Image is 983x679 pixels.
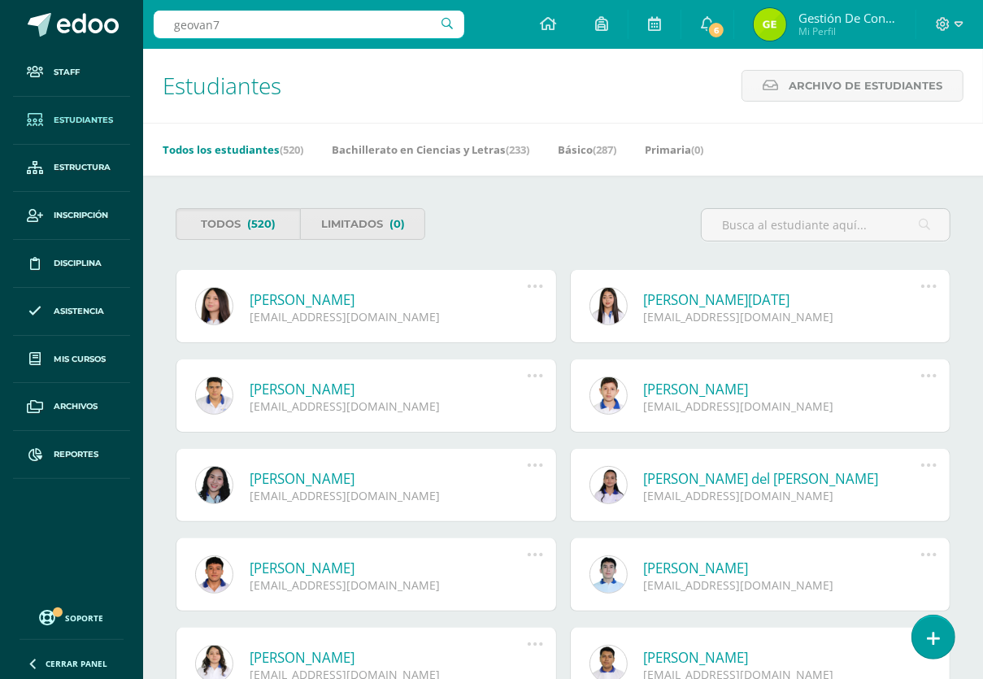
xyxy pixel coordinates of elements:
[13,288,130,336] a: Asistencia
[54,257,102,270] span: Disciplina
[13,383,130,431] a: Archivos
[247,209,276,239] span: (520)
[644,469,922,488] a: [PERSON_NAME] del [PERSON_NAME]
[20,606,124,628] a: Soporte
[250,398,528,414] div: [EMAIL_ADDRESS][DOMAIN_NAME]
[593,142,616,157] span: (287)
[54,353,106,366] span: Mis cursos
[13,240,130,288] a: Disciplina
[46,658,107,669] span: Cerrar panel
[54,448,98,461] span: Reportes
[66,612,104,624] span: Soporte
[644,290,922,309] a: [PERSON_NAME][DATE]
[13,336,130,384] a: Mis cursos
[789,71,942,101] span: Archivo de Estudiantes
[54,400,98,413] span: Archivos
[280,142,303,157] span: (520)
[154,11,464,38] input: Busca un usuario...
[250,469,528,488] a: [PERSON_NAME]
[13,97,130,145] a: Estudiantes
[702,209,950,241] input: Busca al estudiante aquí...
[54,114,113,127] span: Estudiantes
[798,24,896,38] span: Mi Perfil
[707,21,725,39] span: 6
[13,192,130,240] a: Inscripción
[389,209,405,239] span: (0)
[798,10,896,26] span: Gestión de Convivencia
[54,161,111,174] span: Estructura
[163,70,281,101] span: Estudiantes
[644,309,922,324] div: [EMAIL_ADDRESS][DOMAIN_NAME]
[644,488,922,503] div: [EMAIL_ADDRESS][DOMAIN_NAME]
[644,398,922,414] div: [EMAIL_ADDRESS][DOMAIN_NAME]
[13,49,130,97] a: Staff
[250,309,528,324] div: [EMAIL_ADDRESS][DOMAIN_NAME]
[54,66,80,79] span: Staff
[250,648,528,667] a: [PERSON_NAME]
[644,577,922,593] div: [EMAIL_ADDRESS][DOMAIN_NAME]
[644,559,922,577] a: [PERSON_NAME]
[250,290,528,309] a: [PERSON_NAME]
[13,145,130,193] a: Estructura
[250,577,528,593] div: [EMAIL_ADDRESS][DOMAIN_NAME]
[558,137,616,163] a: Básico(287)
[691,142,703,157] span: (0)
[300,208,424,240] a: Limitados(0)
[644,648,922,667] a: [PERSON_NAME]
[754,8,786,41] img: c4fdb2b3b5c0576fe729d7be1ce23d7b.png
[13,431,130,479] a: Reportes
[250,380,528,398] a: [PERSON_NAME]
[506,142,529,157] span: (233)
[54,209,108,222] span: Inscripción
[742,70,963,102] a: Archivo de Estudiantes
[250,488,528,503] div: [EMAIL_ADDRESS][DOMAIN_NAME]
[250,559,528,577] a: [PERSON_NAME]
[644,380,922,398] a: [PERSON_NAME]
[54,305,104,318] span: Asistencia
[163,137,303,163] a: Todos los estudiantes(520)
[645,137,703,163] a: Primaria(0)
[176,208,300,240] a: Todos(520)
[332,137,529,163] a: Bachillerato en Ciencias y Letras(233)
